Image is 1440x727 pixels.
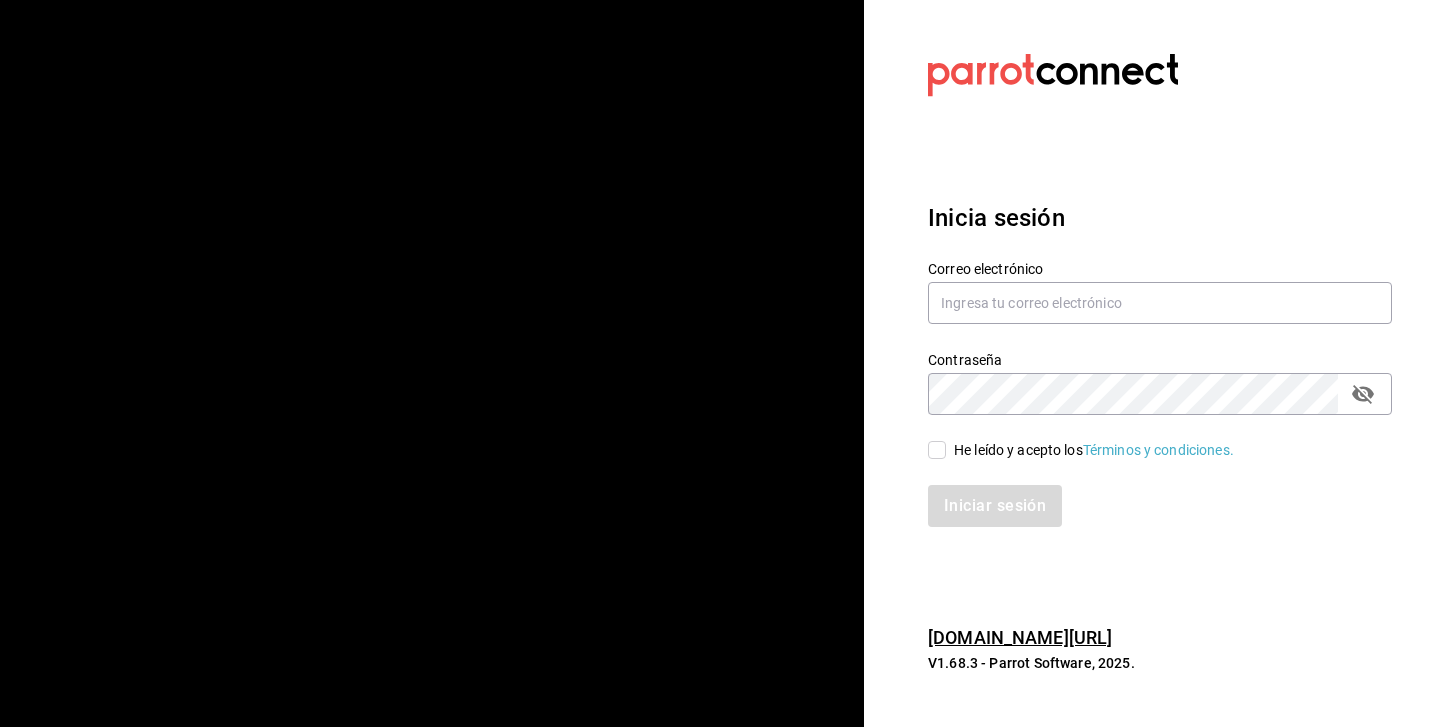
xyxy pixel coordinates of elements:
[928,262,1392,276] label: Correo electrónico
[928,200,1392,236] h3: Inicia sesión
[928,627,1112,648] a: [DOMAIN_NAME][URL]
[928,653,1392,673] p: V1.68.3 - Parrot Software, 2025.
[954,440,1234,461] div: He leído y acepto los
[928,282,1392,324] input: Ingresa tu correo electrónico
[928,353,1392,367] label: Contraseña
[1083,442,1234,458] a: Términos y condiciones.
[1346,377,1380,411] button: passwordField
